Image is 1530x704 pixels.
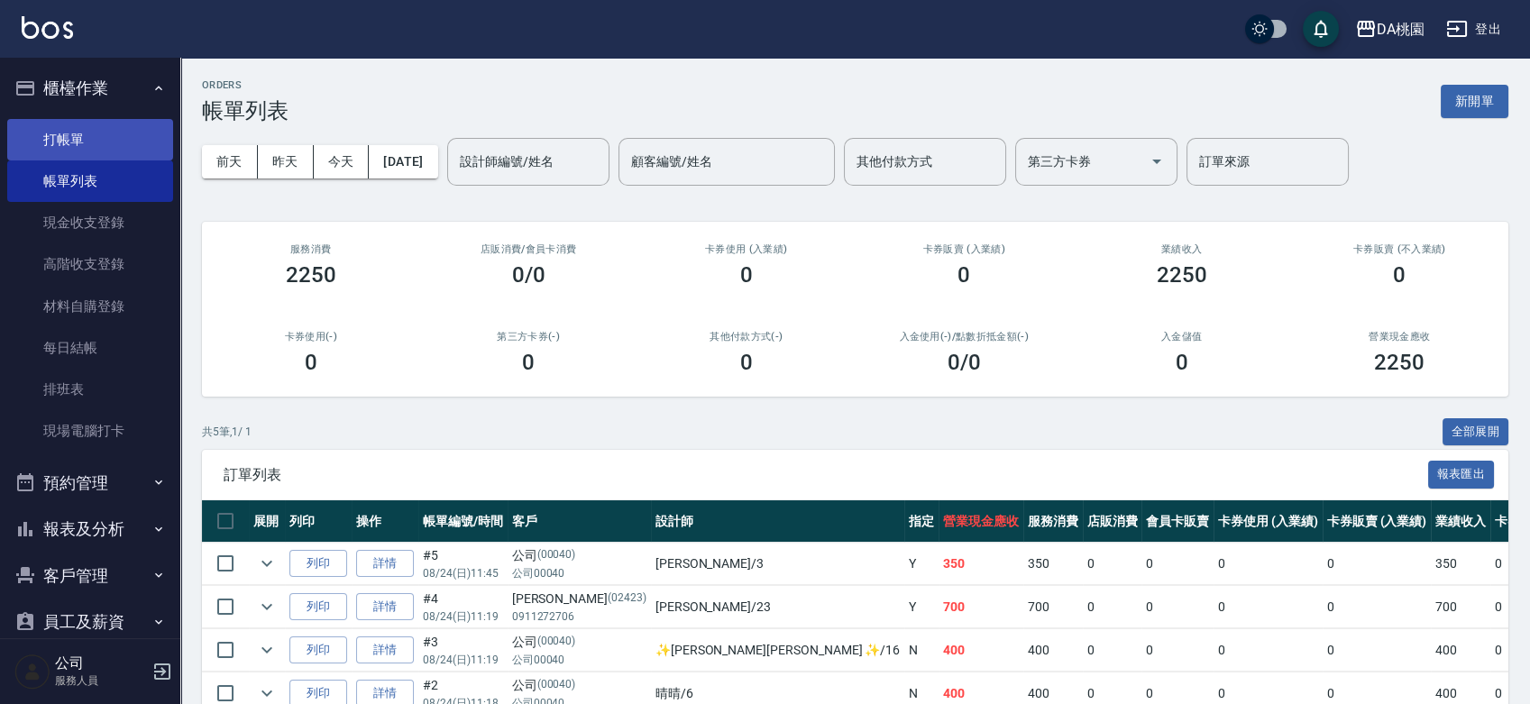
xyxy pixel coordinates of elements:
[202,79,289,91] h2: ORDERS
[7,243,173,285] a: 高階收支登錄
[1214,629,1323,672] td: 0
[1142,147,1171,176] button: Open
[957,262,970,288] h3: 0
[356,593,414,621] a: 詳情
[512,676,646,695] div: 公司
[418,586,508,628] td: #4
[253,636,280,663] button: expand row
[369,145,437,178] button: [DATE]
[1443,418,1509,446] button: 全部展開
[512,590,646,608] div: [PERSON_NAME]
[537,546,576,565] p: (00040)
[202,424,252,440] p: 共 5 筆, 1 / 1
[659,243,834,255] h2: 卡券使用 (入業績)
[418,629,508,672] td: #3
[740,262,753,288] h3: 0
[1313,331,1488,343] h2: 營業現金應收
[1377,18,1425,41] div: DA桃園
[1095,331,1269,343] h2: 入金儲值
[1141,586,1214,628] td: 0
[1313,243,1488,255] h2: 卡券販賣 (不入業績)
[939,543,1023,585] td: 350
[1431,543,1490,585] td: 350
[1323,500,1432,543] th: 卡券販賣 (入業績)
[7,506,173,553] button: 報表及分析
[1428,465,1495,482] a: 報表匯出
[512,262,545,288] h3: 0/0
[7,160,173,202] a: 帳單列表
[1141,629,1214,672] td: 0
[286,262,336,288] h3: 2250
[7,65,173,112] button: 櫃檯作業
[1083,586,1142,628] td: 0
[7,327,173,369] a: 每日結帳
[1441,85,1508,118] button: 新開單
[1214,500,1323,543] th: 卡券使用 (入業績)
[1348,11,1432,48] button: DA桃園
[253,550,280,577] button: expand row
[651,500,904,543] th: 設計師
[253,593,280,620] button: expand row
[1323,586,1432,628] td: 0
[1141,543,1214,585] td: 0
[1083,629,1142,672] td: 0
[1083,500,1142,543] th: 店販消費
[939,586,1023,628] td: 700
[512,633,646,652] div: 公司
[423,565,503,581] p: 08/24 (日) 11:45
[1374,350,1425,375] h3: 2250
[7,460,173,507] button: 預約管理
[1023,543,1083,585] td: 350
[508,500,651,543] th: 客戶
[1023,629,1083,672] td: 400
[1441,92,1508,109] a: 新開單
[877,331,1052,343] h2: 入金使用(-) /點數折抵金額(-)
[418,500,508,543] th: 帳單編號/時間
[740,350,753,375] h3: 0
[14,654,50,690] img: Person
[651,543,904,585] td: [PERSON_NAME] /3
[352,500,418,543] th: 操作
[285,500,352,543] th: 列印
[258,145,314,178] button: 昨天
[7,410,173,452] a: 現場電腦打卡
[249,500,285,543] th: 展開
[522,350,535,375] h3: 0
[7,202,173,243] a: 現金收支登錄
[224,243,399,255] h3: 服務消費
[651,586,904,628] td: [PERSON_NAME] /23
[289,550,347,578] button: 列印
[537,676,576,695] p: (00040)
[1393,262,1406,288] h3: 0
[877,243,1052,255] h2: 卡券販賣 (入業績)
[1214,586,1323,628] td: 0
[7,286,173,327] a: 材料自購登錄
[939,629,1023,672] td: 400
[512,565,646,581] p: 公司00040
[904,543,939,585] td: Y
[651,629,904,672] td: ✨[PERSON_NAME][PERSON_NAME] ✨ /16
[442,331,617,343] h2: 第三方卡券(-)
[1083,543,1142,585] td: 0
[418,543,508,585] td: #5
[1023,500,1083,543] th: 服務消費
[939,500,1023,543] th: 營業現金應收
[202,145,258,178] button: 前天
[314,145,370,178] button: 今天
[512,652,646,668] p: 公司00040
[904,629,939,672] td: N
[659,331,834,343] h2: 其他付款方式(-)
[289,636,347,664] button: 列印
[1303,11,1339,47] button: save
[904,500,939,543] th: 指定
[55,654,147,672] h5: 公司
[224,331,399,343] h2: 卡券使用(-)
[1439,13,1508,46] button: 登出
[1157,262,1207,288] h3: 2250
[537,633,576,652] p: (00040)
[55,672,147,689] p: 服務人員
[512,546,646,565] div: 公司
[442,243,617,255] h2: 店販消費 /會員卡消費
[1095,243,1269,255] h2: 業績收入
[948,350,981,375] h3: 0 /0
